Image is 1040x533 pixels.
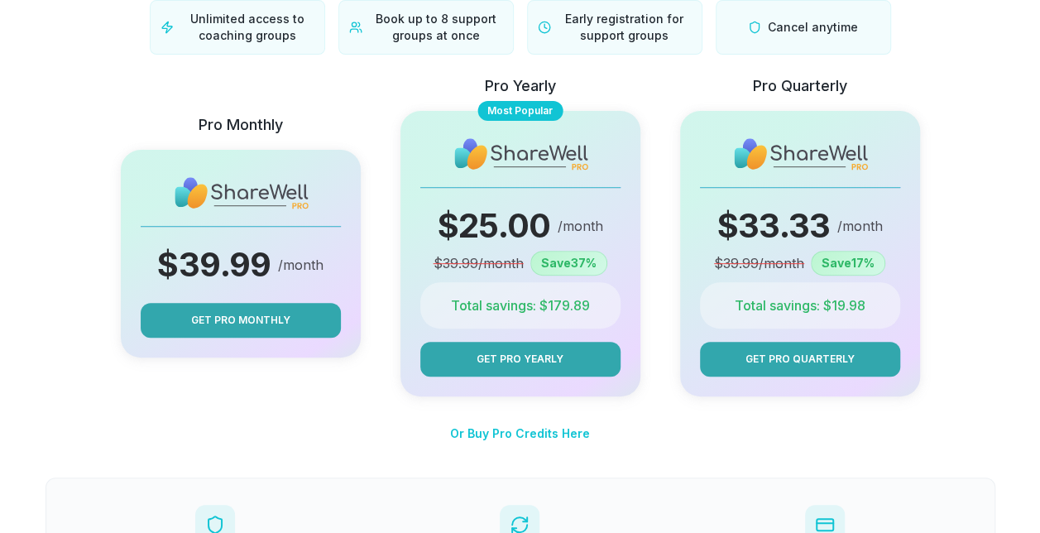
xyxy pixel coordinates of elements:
p: Pro Quarterly [753,74,847,98]
span: Or Buy Pro Credits Here [450,426,590,440]
p: Pro Monthly [199,113,283,137]
button: Get Pro Yearly [420,342,621,377]
span: Get Pro Monthly [191,313,290,328]
span: Get Pro Quarterly [745,352,855,367]
p: Pro Yearly [485,74,556,98]
button: Get Pro Quarterly [700,342,900,377]
button: Get Pro Monthly [141,303,341,338]
button: Or Buy Pro Credits Here [450,416,590,451]
span: Cancel anytime [768,19,858,36]
span: Early registration for support groups [558,11,692,44]
span: Book up to 8 support groups at once [369,11,503,44]
span: Get Pro Yearly [477,352,563,367]
span: Unlimited access to coaching groups [180,11,314,44]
